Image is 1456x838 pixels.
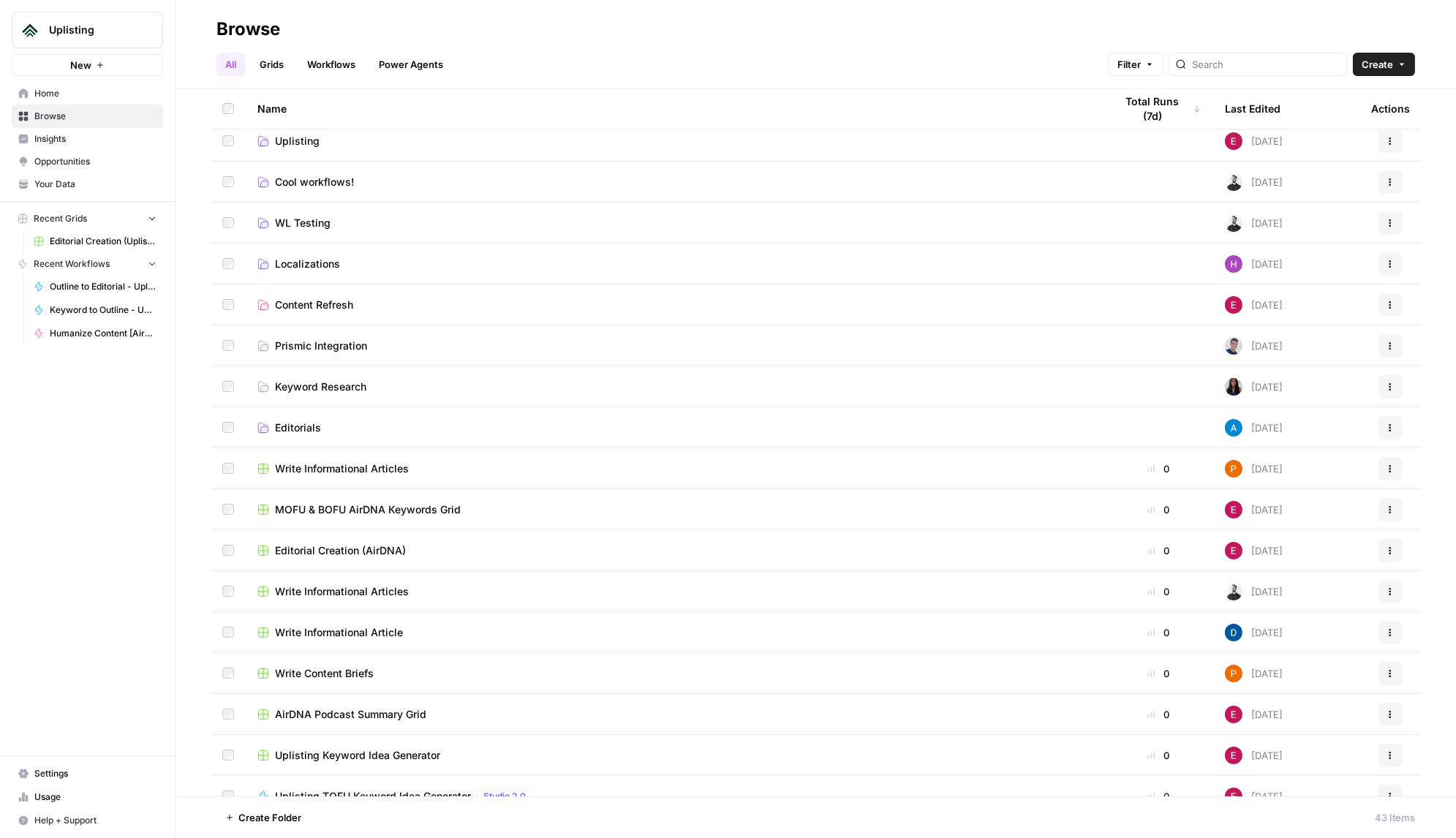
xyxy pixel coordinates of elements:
span: Browse [34,110,156,123]
div: Total Runs (7d) [1115,88,1202,129]
div: [DATE] [1225,583,1283,600]
a: Uplisting Keyword Idea Generator [257,748,1092,763]
img: 6hq96n2leobrsvlurjgw6fk7c669 [1225,501,1242,518]
a: All [216,53,245,76]
button: New [12,54,163,76]
img: 6hq96n2leobrsvlurjgw6fk7c669 [1225,542,1242,559]
a: Insights [12,127,163,151]
a: Cool workflows! [257,175,1092,189]
button: Create [1353,53,1415,76]
div: [DATE] [1225,624,1283,641]
img: Uplisting Logo [17,17,43,43]
span: Insights [34,132,156,146]
span: Filter [1117,57,1141,72]
span: Create Folder [238,810,301,825]
div: 0 [1115,707,1202,722]
div: 0 [1115,789,1202,804]
img: 6hq96n2leobrsvlurjgw6fk7c669 [1225,706,1242,723]
span: Opportunities [34,155,156,168]
span: Settings [34,767,156,780]
img: 6hq96n2leobrsvlurjgw6fk7c669 [1225,747,1242,764]
span: Home [34,87,156,100]
div: 0 [1115,666,1202,681]
img: xu30ppshd8bkp7ceaqkeigo10jen [1225,460,1242,477]
div: [DATE] [1225,255,1283,273]
span: Usage [34,790,156,804]
span: Recent Workflows [34,257,110,271]
a: Usage [12,785,163,809]
span: Write Informational Articles [275,584,409,599]
div: [DATE] [1225,214,1283,232]
a: Humanize Content [AirOps Builders] [27,322,163,345]
img: tk4fd38h7lsi92jkuiz1rjly28yk [1225,173,1242,191]
div: [DATE] [1225,747,1283,764]
span: Recent Grids [34,212,87,225]
span: Help + Support [34,814,156,827]
div: [DATE] [1225,173,1283,191]
div: [DATE] [1225,460,1283,477]
a: Editorials [257,420,1092,435]
div: [DATE] [1225,665,1283,682]
span: Uplisting [49,23,137,37]
button: Help + Support [12,809,163,832]
span: Write Content Briefs [275,666,374,681]
span: Studio 2.0 [483,790,526,803]
a: Content Refresh [257,298,1092,312]
div: [DATE] [1225,132,1283,150]
div: [DATE] [1225,296,1283,314]
span: AirDNA Podcast Summary Grid [275,707,426,722]
div: [DATE] [1225,419,1283,437]
div: [DATE] [1225,788,1283,805]
a: Outline to Editorial - Uplisting [27,275,163,298]
span: Editorials [275,420,321,435]
div: 0 [1115,461,1202,476]
div: 0 [1115,584,1202,599]
a: MOFU & BOFU AirDNA Keywords Grid [257,502,1092,517]
a: Home [12,82,163,105]
span: WL Testing [275,216,331,230]
span: Write Informational Articles [275,461,409,476]
img: o3cqybgnmipr355j8nz4zpq1mc6x [1225,419,1242,437]
a: Editorial Creation (AirDNA) [257,543,1092,558]
button: Filter [1108,53,1163,76]
a: Write Content Briefs [257,666,1092,681]
div: 0 [1115,543,1202,558]
span: Outline to Editorial - Uplisting [50,280,156,293]
div: 43 Items [1375,810,1415,825]
img: 6hq96n2leobrsvlurjgw6fk7c669 [1225,132,1242,150]
a: Prismic Integration [257,339,1092,353]
span: Content Refresh [275,298,353,312]
span: Your Data [34,178,156,191]
div: 0 [1115,625,1202,640]
img: 6hq96n2leobrsvlurjgw6fk7c669 [1225,788,1242,805]
a: Power Agents [370,53,452,76]
input: Search [1192,57,1340,72]
img: tk4fd38h7lsi92jkuiz1rjly28yk [1225,214,1242,232]
div: [DATE] [1225,337,1283,355]
div: 0 [1115,502,1202,517]
img: xu30ppshd8bkp7ceaqkeigo10jen [1225,665,1242,682]
a: Your Data [12,173,163,196]
div: Browse [216,18,280,41]
a: Browse [12,105,163,128]
a: Keyword to Outline - Uplisting [27,298,163,322]
img: s3daeat8gwktyg8b6fk5sb8x1vos [1225,255,1242,273]
a: WL Testing [257,216,1092,230]
span: Uplisting [275,134,320,148]
img: tk4fd38h7lsi92jkuiz1rjly28yk [1225,583,1242,600]
span: Localizations [275,257,340,271]
button: Workspace: Uplisting [12,12,163,48]
button: Recent Grids [12,208,163,230]
span: Uplisting Keyword Idea Generator [275,748,440,763]
a: Uplisting TOFU Keyword Idea GeneratorStudio 2.0 [257,788,1092,805]
img: 6hq96n2leobrsvlurjgw6fk7c669 [1225,296,1242,314]
a: Workflows [298,53,364,76]
a: Localizations [257,257,1092,271]
button: Create Folder [216,806,310,829]
a: Settings [12,762,163,785]
span: Humanize Content [AirOps Builders] [50,327,156,340]
span: Keyword Research [275,380,366,394]
div: Name [257,88,1092,129]
a: Editorial Creation (Uplisting) [27,230,163,253]
div: [DATE] [1225,378,1283,396]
